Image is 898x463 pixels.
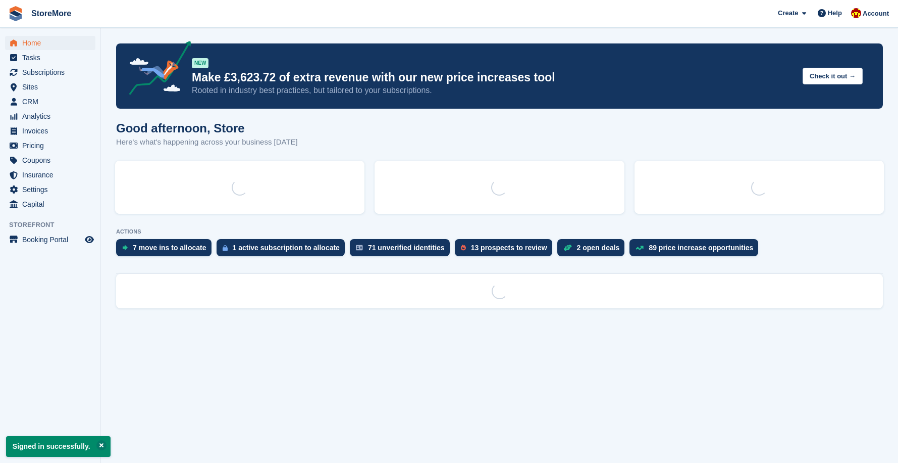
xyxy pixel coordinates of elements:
[5,51,95,65] a: menu
[5,95,95,109] a: menu
[5,109,95,123] a: menu
[557,239,630,261] a: 2 open deals
[368,244,445,252] div: 71 unverified identities
[192,85,795,96] p: Rooted in industry best practices, but tailored to your subscriptions.
[350,239,455,261] a: 71 unverified identities
[22,182,83,197] span: Settings
[649,244,753,252] div: 89 price increase opportunities
[5,233,95,247] a: menu
[5,36,95,50] a: menu
[22,138,83,153] span: Pricing
[133,244,206,252] div: 7 move ins to allocate
[22,168,83,182] span: Insurance
[22,51,83,65] span: Tasks
[851,8,861,18] img: Store More Team
[233,244,340,252] div: 1 active subscription to allocate
[5,168,95,182] a: menu
[217,239,350,261] a: 1 active subscription to allocate
[83,234,95,246] a: Preview store
[22,36,83,50] span: Home
[116,228,883,235] p: ACTIONS
[22,65,83,79] span: Subscriptions
[223,245,228,251] img: active_subscription_to_allocate_icon-d502201f5373d7db506a760aba3b589e785aa758c864c3986d89f69b8ff3...
[116,136,298,148] p: Here's what's happening across your business [DATE]
[8,6,23,21] img: stora-icon-8386f47178a22dfd0bd8f6a31ec36ba5ce8667c1dd55bd0f319d3a0aa187defe.svg
[461,245,466,251] img: prospect-51fa495bee0391a8d652442698ab0144808aea92771e9ea1ae160a38d050c398.svg
[22,197,83,211] span: Capital
[192,70,795,85] p: Make £3,623.72 of extra revenue with our new price increases tool
[116,239,217,261] a: 7 move ins to allocate
[22,153,83,167] span: Coupons
[778,8,798,18] span: Create
[22,233,83,247] span: Booking Portal
[455,239,557,261] a: 13 prospects to review
[563,244,572,251] img: deal-1b604bf984904fb50ccaf53a9ad4b4a5d6e5aea283cecdc64d6e3604feb123c2.svg
[5,153,95,167] a: menu
[5,197,95,211] a: menu
[192,58,208,68] div: NEW
[9,220,100,230] span: Storefront
[22,80,83,94] span: Sites
[629,239,763,261] a: 89 price increase opportunities
[863,9,889,19] span: Account
[577,244,620,252] div: 2 open deals
[636,246,644,250] img: price_increase_opportunities-93ffe204e8149a01c8c9dc8f82e8f89637d9d84a8eef4429ea346261dce0b2c0.svg
[356,245,363,251] img: verify_identity-adf6edd0f0f0b5bbfe63781bf79b02c33cf7c696d77639b501bdc392416b5a36.svg
[22,109,83,123] span: Analytics
[116,121,298,135] h1: Good afternoon, Store
[5,182,95,197] a: menu
[5,124,95,138] a: menu
[27,5,75,22] a: StoreMore
[5,138,95,153] a: menu
[803,68,863,84] button: Check it out →
[121,41,191,99] img: price-adjustments-announcement-icon-8257ccfd72463d97f412b2fc003d46551f7dbcb40ab6d574587a9cd5c0d94...
[122,245,128,251] img: move_ins_to_allocate_icon-fdf77a2bb77ea45bf5b3d319d69a93e2d87916cf1d5bf7949dd705db3b84f3ca.svg
[5,80,95,94] a: menu
[5,65,95,79] a: menu
[828,8,842,18] span: Help
[471,244,547,252] div: 13 prospects to review
[22,95,83,109] span: CRM
[22,124,83,138] span: Invoices
[6,436,111,457] p: Signed in successfully.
